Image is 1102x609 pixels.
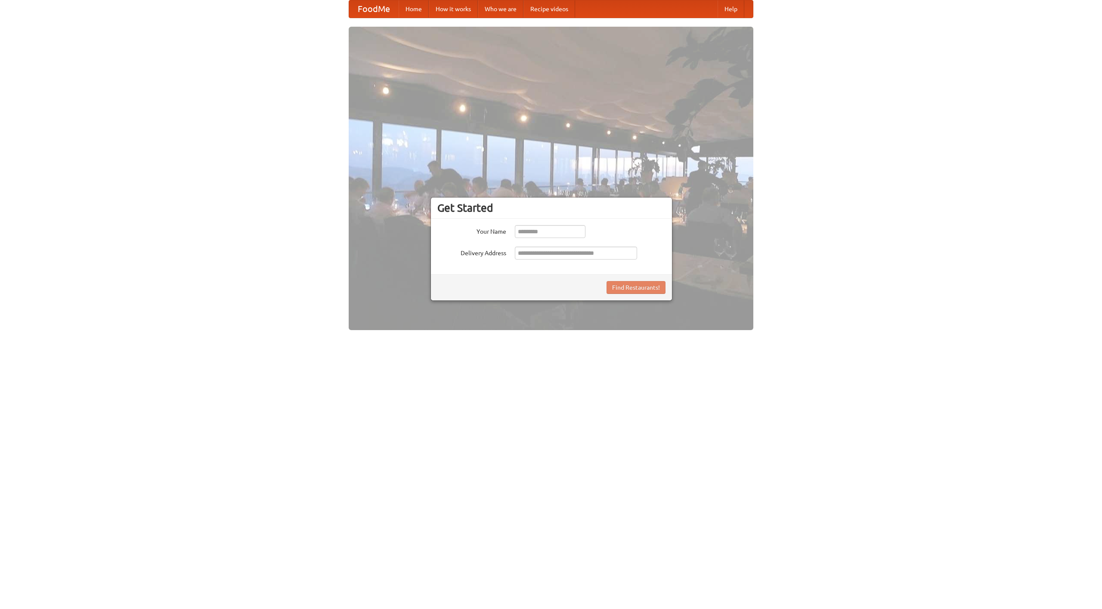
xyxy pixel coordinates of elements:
a: FoodMe [349,0,399,18]
a: How it works [429,0,478,18]
button: Find Restaurants! [607,281,666,294]
a: Recipe videos [523,0,575,18]
a: Who we are [478,0,523,18]
label: Your Name [437,225,506,236]
h3: Get Started [437,201,666,214]
a: Home [399,0,429,18]
a: Help [718,0,744,18]
label: Delivery Address [437,247,506,257]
